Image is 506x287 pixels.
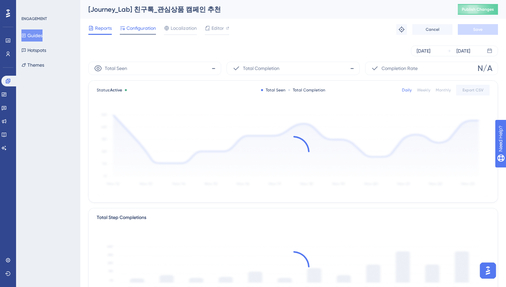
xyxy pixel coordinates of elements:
button: Guides [21,29,43,42]
div: Weekly [417,87,430,93]
iframe: UserGuiding AI Assistant Launcher [478,261,498,281]
div: ENGAGEMENT [21,16,47,21]
span: Export CSV [462,87,484,93]
div: Total Step Completions [97,214,146,222]
span: Need Help? [16,2,42,10]
button: Cancel [412,24,452,35]
button: Save [458,24,498,35]
span: Completion Rate [382,64,418,72]
span: Active [110,88,122,92]
div: [Journey_Lab] 친구톡_관심상품 캠페인 추천 [88,5,441,14]
button: Export CSV [456,85,490,95]
span: Total Completion [243,64,279,72]
span: Cancel [426,27,439,32]
span: Save [473,27,483,32]
div: Monthly [436,87,451,93]
span: Localization [171,24,197,32]
span: Editor [212,24,224,32]
div: [DATE] [417,47,430,55]
span: Reports [95,24,112,32]
button: Themes [21,59,44,71]
div: Total Completion [288,87,325,93]
span: N/A [478,63,492,74]
button: Hotspots [21,44,46,56]
div: Daily [402,87,412,93]
span: Publish Changes [462,7,494,12]
div: [DATE] [456,47,470,55]
span: - [212,63,216,74]
span: - [350,63,354,74]
span: Total Seen [105,64,127,72]
span: Status: [97,87,122,93]
button: Publish Changes [458,4,498,15]
div: Total Seen [261,87,285,93]
span: Configuration [126,24,156,32]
